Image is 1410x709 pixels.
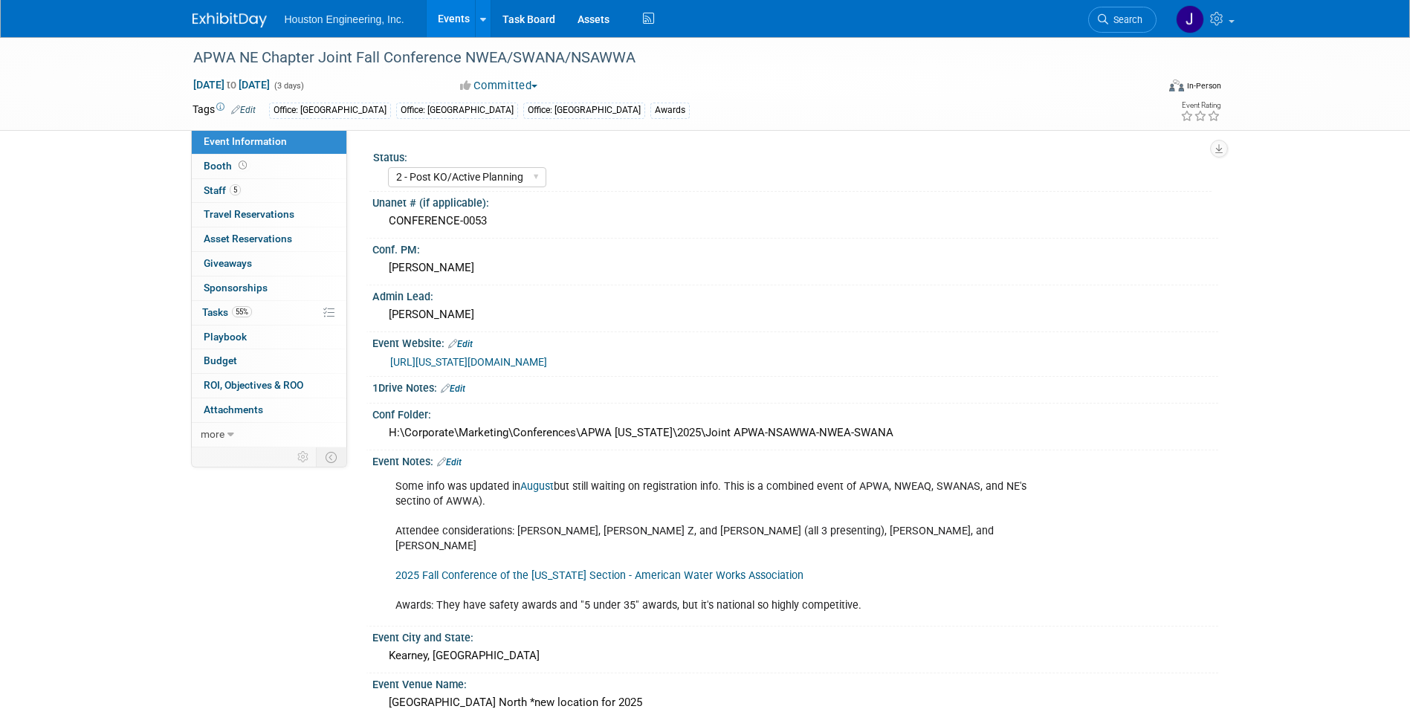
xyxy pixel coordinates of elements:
a: Search [1088,7,1157,33]
span: Attachments [204,404,263,415]
div: Office: [GEOGRAPHIC_DATA] [523,103,645,118]
span: [DATE] [DATE] [193,78,271,91]
a: Edit [437,457,462,467]
div: In-Person [1186,80,1221,91]
div: APWA NE Chapter Joint Fall Conference NWEA/SWANA/NSAWWA [188,45,1134,71]
div: Admin Lead: [372,285,1218,304]
span: Giveaways [204,257,252,269]
span: to [224,79,239,91]
span: Staff [204,184,241,196]
div: Office: [GEOGRAPHIC_DATA] [269,103,391,118]
a: Asset Reservations [192,227,346,251]
span: Houston Engineering, Inc. [285,13,404,25]
a: August [520,480,554,493]
button: Committed [455,78,543,94]
span: Search [1108,14,1142,25]
a: Travel Reservations [192,203,346,227]
span: Travel Reservations [204,208,294,220]
span: Budget [204,354,237,366]
div: Event Website: [372,332,1218,352]
img: Jessica Lambrecht [1176,5,1204,33]
a: Tasks55% [192,301,346,325]
a: 2025 Fall Conference of the [US_STATE] Section - American Water Works Association [395,569,803,582]
span: 55% [232,306,252,317]
div: Status: [373,146,1212,165]
div: Unanet # (if applicable): [372,192,1218,210]
a: Playbook [192,326,346,349]
a: Edit [441,383,465,394]
a: Event Information [192,130,346,154]
span: Event Information [204,135,287,147]
a: Budget [192,349,346,373]
span: Booth [204,160,250,172]
span: Booth not reserved yet [236,160,250,171]
span: Asset Reservations [204,233,292,245]
div: [PERSON_NAME] [384,303,1207,326]
span: Playbook [204,331,247,343]
a: [URL][US_STATE][DOMAIN_NAME] [390,356,547,368]
div: 1Drive Notes: [372,377,1218,396]
div: Conf Folder: [372,404,1218,422]
span: ROI, Objectives & ROO [204,379,303,391]
div: H:\Corporate\Marketing\Conferences\APWA [US_STATE]\2025\Joint APWA-NSAWWA-NWEA-SWANA [384,421,1207,444]
div: Event Format [1069,77,1222,100]
span: Sponsorships [204,282,268,294]
a: Edit [231,105,256,115]
div: Awards [650,103,690,118]
span: (3 days) [273,81,304,91]
td: Tags [193,102,256,119]
a: Sponsorships [192,276,346,300]
img: ExhibitDay [193,13,267,27]
div: Event City and State: [372,627,1218,645]
div: Event Rating [1180,102,1220,109]
div: Conf. PM: [372,239,1218,257]
td: Personalize Event Tab Strip [291,447,317,467]
div: Event Notes: [372,450,1218,470]
div: Event Venue Name: [372,673,1218,692]
a: ROI, Objectives & ROO [192,374,346,398]
td: Toggle Event Tabs [316,447,346,467]
div: [PERSON_NAME] [384,256,1207,279]
img: Format-Inperson.png [1169,80,1184,91]
div: Office: [GEOGRAPHIC_DATA] [396,103,518,118]
a: Booth [192,155,346,178]
div: Kearney, [GEOGRAPHIC_DATA] [384,644,1207,667]
a: Giveaways [192,252,346,276]
a: Edit [448,339,473,349]
span: Tasks [202,306,252,318]
span: more [201,428,224,440]
span: 5 [230,184,241,195]
a: more [192,423,346,447]
a: Attachments [192,398,346,422]
div: CONFERENCE-0053 [384,210,1207,233]
div: Some info was updated in but still waiting on registration info. This is a combined event of APWA... [385,472,1055,621]
a: Staff5 [192,179,346,203]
